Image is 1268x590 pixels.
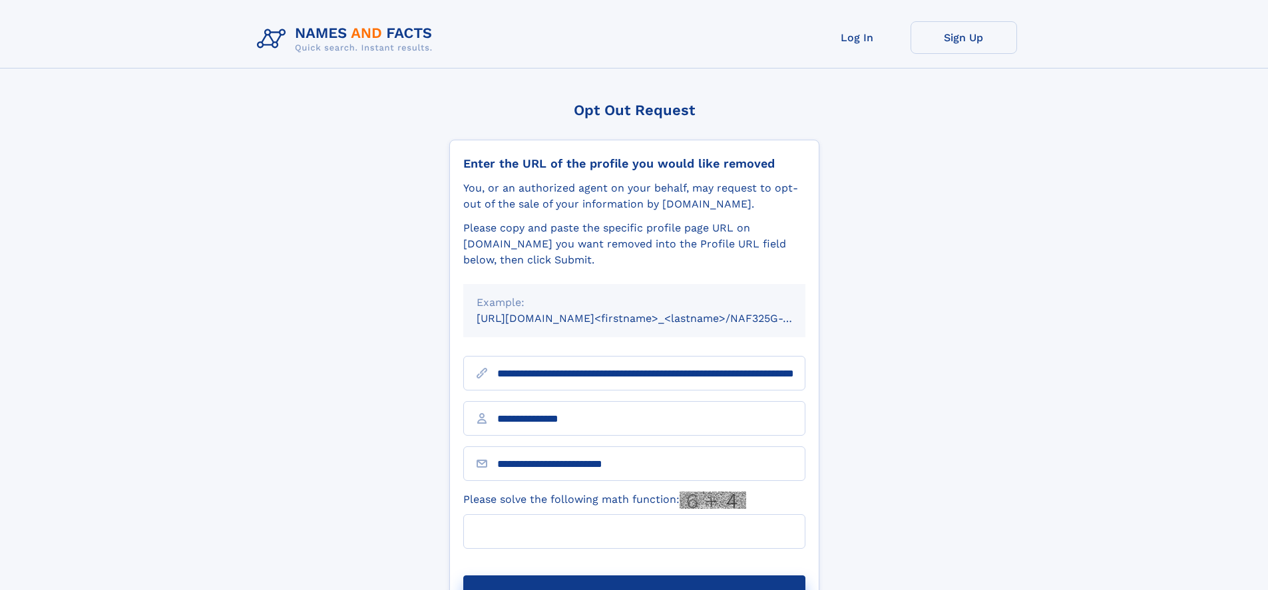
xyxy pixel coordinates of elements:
div: Enter the URL of the profile you would like removed [463,156,805,171]
div: Opt Out Request [449,102,819,118]
label: Please solve the following math function: [463,492,746,509]
div: Please copy and paste the specific profile page URL on [DOMAIN_NAME] you want removed into the Pr... [463,220,805,268]
div: You, or an authorized agent on your behalf, may request to opt-out of the sale of your informatio... [463,180,805,212]
img: Logo Names and Facts [252,21,443,57]
div: Example: [477,295,792,311]
a: Log In [804,21,911,54]
small: [URL][DOMAIN_NAME]<firstname>_<lastname>/NAF325G-xxxxxxxx [477,312,831,325]
a: Sign Up [911,21,1017,54]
